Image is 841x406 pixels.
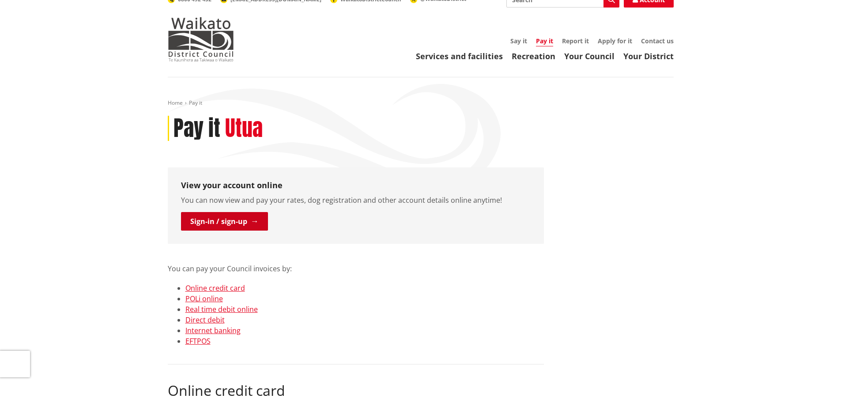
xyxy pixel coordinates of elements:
img: Waikato District Council - Te Kaunihera aa Takiwaa o Waikato [168,17,234,61]
a: POLi online [185,294,223,304]
a: Online credit card [185,283,245,293]
a: Internet banking [185,326,241,335]
a: EFTPOS [185,336,211,346]
a: Real time debit online [185,304,258,314]
a: Report it [562,37,589,45]
h1: Pay it [173,116,220,141]
nav: breadcrumb [168,99,674,107]
a: Sign-in / sign-up [181,212,268,231]
a: Your Council [564,51,615,61]
p: You can pay your Council invoices by: [168,253,544,274]
a: Contact us [641,37,674,45]
a: Say it [510,37,527,45]
a: Your District [623,51,674,61]
a: Home [168,99,183,106]
h2: Utua [225,116,263,141]
iframe: Messenger Launcher [800,369,832,401]
span: Pay it [189,99,202,106]
a: Apply for it [598,37,632,45]
h2: Online credit card [168,382,544,399]
p: You can now view and pay your rates, dog registration and other account details online anytime! [181,195,531,205]
a: Pay it [536,37,553,46]
a: Recreation [512,51,555,61]
h3: View your account online [181,181,531,190]
a: Services and facilities [416,51,503,61]
a: Direct debit [185,315,225,325]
